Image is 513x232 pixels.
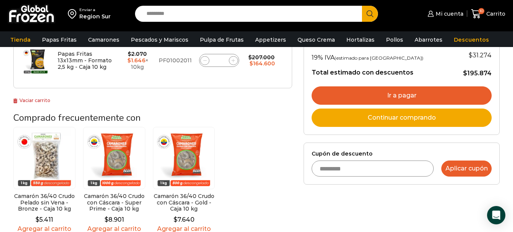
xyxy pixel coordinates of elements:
[155,41,196,80] td: PF01002011
[411,32,446,47] a: Abarrotes
[68,7,79,20] img: address-field-icon.svg
[153,193,215,212] h2: Camarón 36/40 Crudo con Cáscara - Gold - Caja 10 kg
[13,112,141,124] span: Comprado frecuentemente con
[484,10,505,18] span: Carrito
[196,32,248,47] a: Pulpa de Frutas
[105,216,124,223] bdi: 8.901
[382,32,407,47] a: Pollos
[434,10,463,18] span: Mi cuenta
[248,54,252,61] span: $
[463,70,467,77] span: $
[79,7,111,13] div: Enviar a
[249,60,253,67] span: $
[312,109,492,127] a: Continuar comprando
[249,60,275,67] bdi: 164.600
[469,52,473,59] span: $
[128,50,131,57] span: $
[127,32,192,47] a: Pescados y Mariscos
[471,5,505,23] a: 10 Carrito
[174,216,177,223] span: $
[248,54,275,61] bdi: 207.000
[58,50,112,70] a: Papas Fritas 13x13mm - Formato 2,5 kg - Caja 10 kg
[127,57,145,64] bdi: 1.646
[214,55,225,66] input: Product quantity
[105,216,108,223] span: $
[83,193,145,212] h2: Camarón 36/40 Crudo con Cáscara - Super Prime - Caja 10 kg
[294,32,339,47] a: Queso Crema
[312,151,492,157] label: Cupón de descuento
[312,48,451,63] th: 19% IVA
[6,32,34,47] a: Tienda
[312,63,451,78] th: Total estimado con descuentos
[13,97,50,103] a: Vaciar carrito
[35,216,39,223] span: $
[312,86,492,105] a: Ir a pagar
[426,6,463,21] a: Mi cuenta
[35,216,53,223] bdi: 5.411
[84,32,123,47] a: Camarones
[251,32,290,47] a: Appetizers
[38,32,80,47] a: Papas Fritas
[79,13,111,20] div: Region Sur
[120,41,155,80] td: × 10kg
[441,161,492,177] button: Aplicar cupón
[334,55,423,61] small: (estimado para [GEOGRAPHIC_DATA])
[450,32,493,47] a: Descuentos
[463,70,492,77] bdi: 195.874
[362,6,378,22] button: Search button
[13,193,76,212] h2: Camarón 36/40 Crudo Pelado sin Vena - Bronze - Caja 10 kg
[487,206,505,224] div: Open Intercom Messenger
[469,52,492,59] span: 31.274
[127,57,131,64] span: $
[478,8,484,14] span: 10
[174,216,195,223] bdi: 7.640
[343,32,378,47] a: Hortalizas
[128,50,147,57] bdi: 2.070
